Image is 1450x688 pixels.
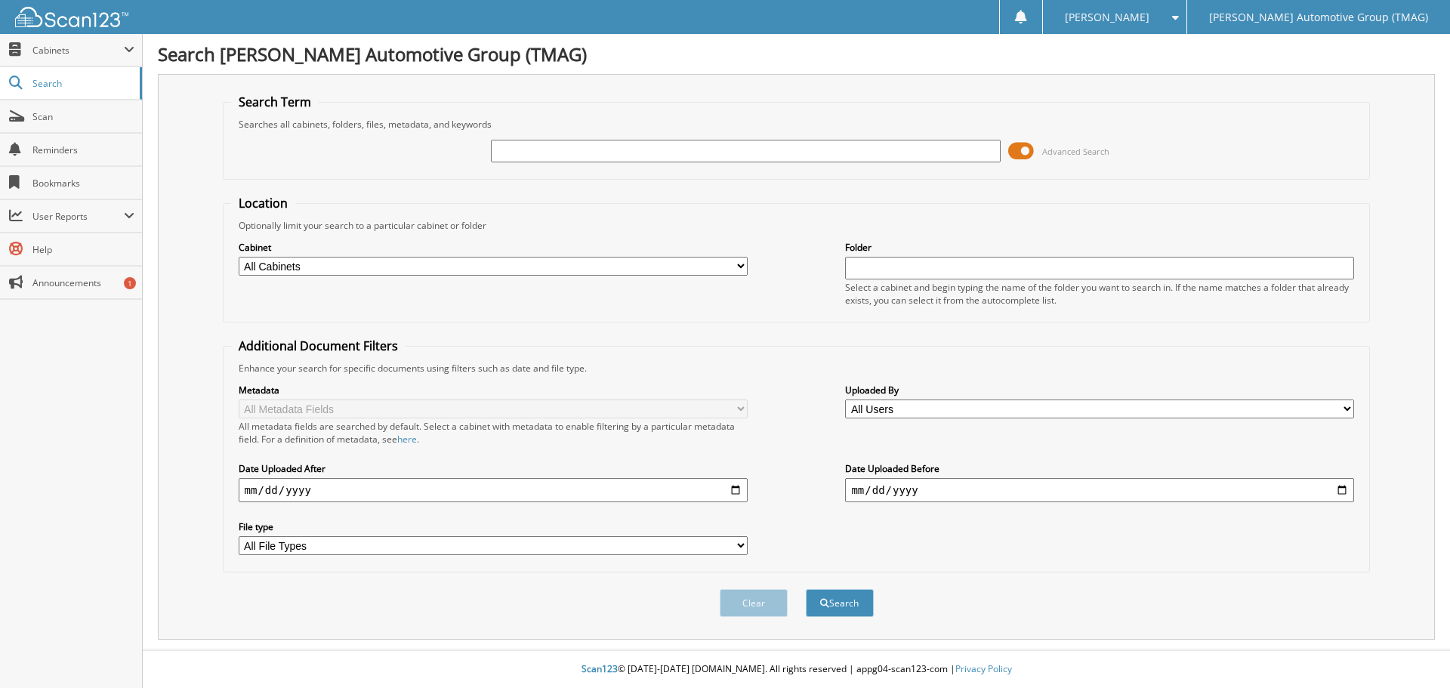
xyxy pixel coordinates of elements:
button: Search [806,589,874,617]
span: Announcements [32,276,134,289]
input: end [845,478,1354,502]
a: Privacy Policy [955,662,1012,675]
label: Uploaded By [845,384,1354,396]
label: Date Uploaded After [239,462,748,475]
label: File type [239,520,748,533]
h1: Search [PERSON_NAME] Automotive Group (TMAG) [158,42,1435,66]
span: User Reports [32,210,124,223]
span: Advanced Search [1042,146,1109,157]
span: Scan [32,110,134,123]
span: Search [32,77,132,90]
span: Scan123 [582,662,618,675]
div: Select a cabinet and begin typing the name of the folder you want to search in. If the name match... [845,281,1354,307]
label: Cabinet [239,241,748,254]
span: [PERSON_NAME] [1065,13,1149,22]
span: Cabinets [32,44,124,57]
span: [PERSON_NAME] Automotive Group (TMAG) [1209,13,1428,22]
legend: Additional Document Filters [231,338,406,354]
div: Optionally limit your search to a particular cabinet or folder [231,219,1362,232]
input: start [239,478,748,502]
div: © [DATE]-[DATE] [DOMAIN_NAME]. All rights reserved | appg04-scan123-com | [143,651,1450,688]
button: Clear [720,589,788,617]
legend: Search Term [231,94,319,110]
label: Folder [845,241,1354,254]
span: Bookmarks [32,177,134,190]
div: Searches all cabinets, folders, files, metadata, and keywords [231,118,1362,131]
img: scan123-logo-white.svg [15,7,128,27]
span: Help [32,243,134,256]
legend: Location [231,195,295,211]
div: All metadata fields are searched by default. Select a cabinet with metadata to enable filtering b... [239,420,748,446]
label: Date Uploaded Before [845,462,1354,475]
label: Metadata [239,384,748,396]
a: here [397,433,417,446]
div: 1 [124,277,136,289]
span: Reminders [32,143,134,156]
div: Enhance your search for specific documents using filters such as date and file type. [231,362,1362,375]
